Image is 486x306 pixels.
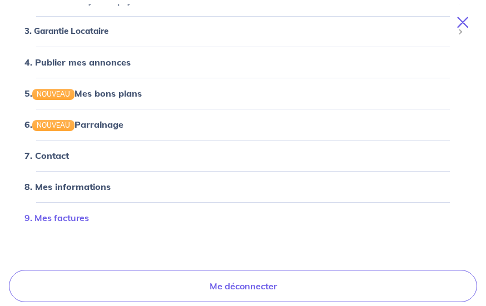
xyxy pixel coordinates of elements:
[13,144,473,167] div: 7. Contact
[24,119,123,130] a: 6.NOUVEAUParrainage
[24,150,69,161] a: 7. Contact
[13,175,473,198] div: 8. Mes informations
[24,57,131,68] a: 4. Publier mes annonces
[24,25,453,38] span: 3. Garantie Locataire
[444,8,486,37] button: Toggle navigation
[24,212,89,223] a: 9. Mes factures
[24,181,111,192] a: 8. Mes informations
[13,21,473,42] div: 3. Garantie Locataire
[9,270,477,302] a: Me déconnecter
[24,88,142,99] a: 5.NOUVEAUMes bons plans
[13,207,473,229] div: 9. Mes factures
[13,51,473,73] div: 4. Publier mes annonces
[13,82,473,104] div: 5.NOUVEAUMes bons plans
[13,113,473,136] div: 6.NOUVEAUParrainage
